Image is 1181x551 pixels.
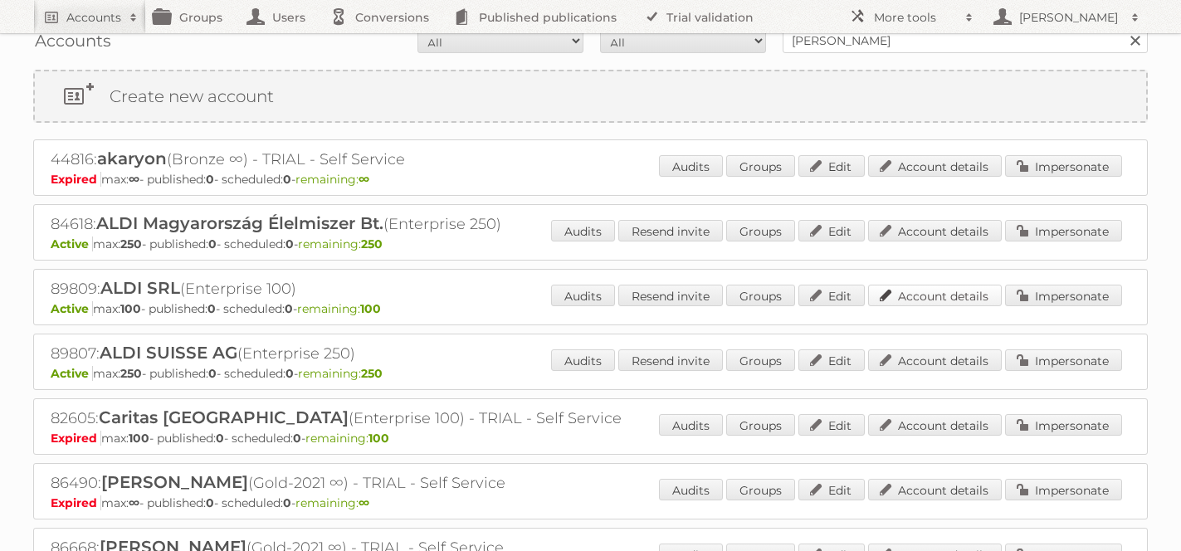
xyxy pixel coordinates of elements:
[359,495,369,510] strong: ∞
[868,155,1002,177] a: Account details
[618,220,723,241] a: Resend invite
[51,278,632,300] h2: 89809: (Enterprise 100)
[208,236,217,251] strong: 0
[798,414,865,436] a: Edit
[868,414,1002,436] a: Account details
[798,155,865,177] a: Edit
[874,9,957,26] h2: More tools
[360,301,381,316] strong: 100
[129,172,139,187] strong: ∞
[659,479,723,500] a: Audits
[659,414,723,436] a: Audits
[618,285,723,306] a: Resend invite
[551,285,615,306] a: Audits
[726,220,795,241] a: Groups
[1005,479,1122,500] a: Impersonate
[1005,220,1122,241] a: Impersonate
[295,495,369,510] span: remaining:
[359,172,369,187] strong: ∞
[726,349,795,371] a: Groups
[1005,155,1122,177] a: Impersonate
[216,431,224,446] strong: 0
[100,278,180,298] span: ALDI SRL
[51,172,1130,187] p: max: - published: - scheduled: -
[51,213,632,235] h2: 84618: (Enterprise 250)
[129,495,139,510] strong: ∞
[35,71,1146,121] a: Create new account
[51,172,101,187] span: Expired
[361,366,383,381] strong: 250
[51,301,93,316] span: Active
[305,431,389,446] span: remaining:
[726,285,795,306] a: Groups
[1015,9,1123,26] h2: [PERSON_NAME]
[120,366,142,381] strong: 250
[101,472,248,492] span: [PERSON_NAME]
[51,236,1130,251] p: max: - published: - scheduled: -
[726,155,795,177] a: Groups
[208,366,217,381] strong: 0
[51,495,1130,510] p: max: - published: - scheduled: -
[129,431,149,446] strong: 100
[298,366,383,381] span: remaining:
[551,220,615,241] a: Audits
[285,366,294,381] strong: 0
[283,172,291,187] strong: 0
[285,301,293,316] strong: 0
[361,236,383,251] strong: 250
[295,172,369,187] span: remaining:
[51,301,1130,316] p: max: - published: - scheduled: -
[618,349,723,371] a: Resend invite
[51,431,101,446] span: Expired
[726,414,795,436] a: Groups
[659,155,723,177] a: Audits
[297,301,381,316] span: remaining:
[1005,285,1122,306] a: Impersonate
[51,366,93,381] span: Active
[298,236,383,251] span: remaining:
[368,431,389,446] strong: 100
[206,172,214,187] strong: 0
[798,349,865,371] a: Edit
[120,301,141,316] strong: 100
[99,407,349,427] span: Caritas [GEOGRAPHIC_DATA]
[206,495,214,510] strong: 0
[1005,414,1122,436] a: Impersonate
[868,349,1002,371] a: Account details
[51,495,101,510] span: Expired
[51,343,632,364] h2: 89807: (Enterprise 250)
[868,220,1002,241] a: Account details
[51,407,632,429] h2: 82605: (Enterprise 100) - TRIAL - Self Service
[798,285,865,306] a: Edit
[96,213,383,233] span: ALDI Magyarország Élelmiszer Bt.
[1005,349,1122,371] a: Impersonate
[66,9,121,26] h2: Accounts
[285,236,294,251] strong: 0
[120,236,142,251] strong: 250
[51,149,632,170] h2: 44816: (Bronze ∞) - TRIAL - Self Service
[798,220,865,241] a: Edit
[798,479,865,500] a: Edit
[100,343,237,363] span: ALDI SUISSE AG
[51,472,632,494] h2: 86490: (Gold-2021 ∞) - TRIAL - Self Service
[97,149,167,168] span: akaryon
[868,479,1002,500] a: Account details
[51,431,1130,446] p: max: - published: - scheduled: -
[51,236,93,251] span: Active
[283,495,291,510] strong: 0
[868,285,1002,306] a: Account details
[207,301,216,316] strong: 0
[293,431,301,446] strong: 0
[551,349,615,371] a: Audits
[726,479,795,500] a: Groups
[51,366,1130,381] p: max: - published: - scheduled: -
